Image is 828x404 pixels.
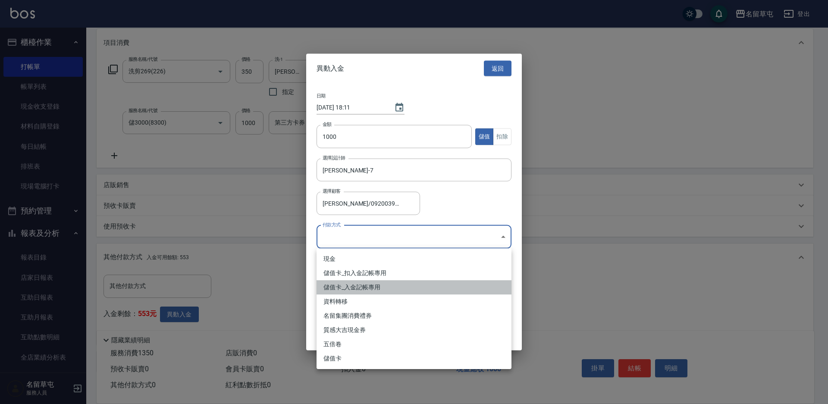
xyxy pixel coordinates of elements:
li: 現金 [317,252,511,266]
li: 儲值卡_扣入金記帳專用 [317,266,511,280]
li: 質感大吉現金券 [317,323,511,337]
li: 資料轉移 [317,294,511,309]
li: 儲值卡_入金記帳專用 [317,280,511,294]
li: 名留集團消費禮券 [317,309,511,323]
li: 儲值卡 [317,351,511,366]
li: 五倍卷 [317,337,511,351]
